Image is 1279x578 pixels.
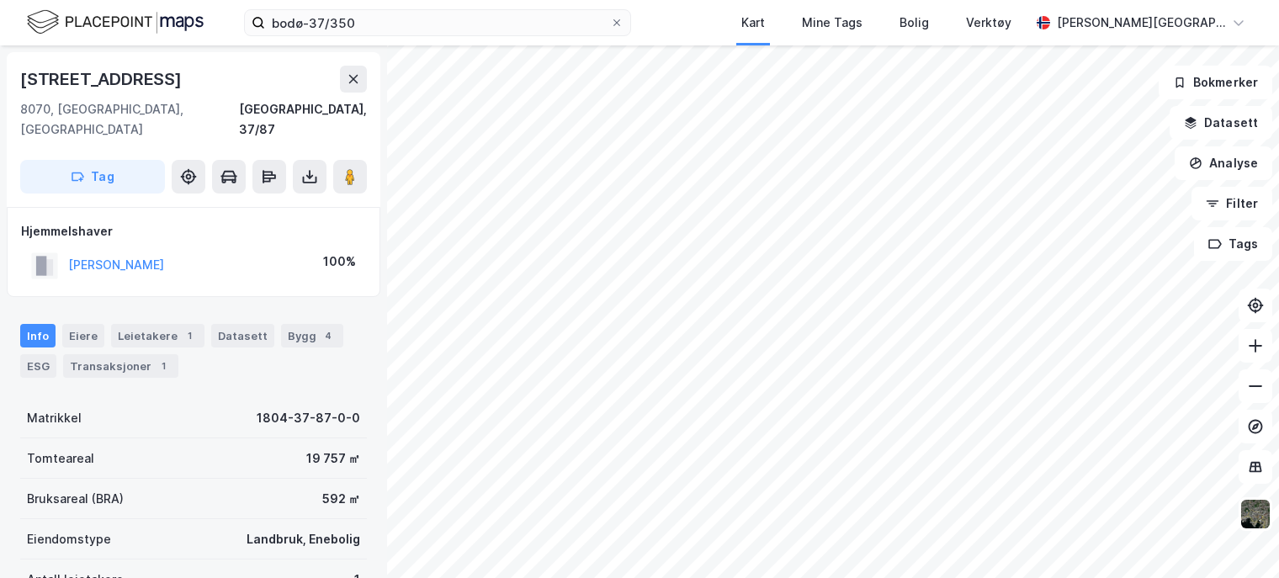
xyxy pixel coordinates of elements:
[322,489,360,509] div: 592 ㎡
[20,324,56,347] div: Info
[20,99,239,140] div: 8070, [GEOGRAPHIC_DATA], [GEOGRAPHIC_DATA]
[20,160,165,194] button: Tag
[281,324,343,347] div: Bygg
[1175,146,1272,180] button: Analyse
[239,99,367,140] div: [GEOGRAPHIC_DATA], 37/87
[966,13,1011,33] div: Verktøy
[1057,13,1225,33] div: [PERSON_NAME][GEOGRAPHIC_DATA]
[63,354,178,378] div: Transaksjoner
[155,358,172,374] div: 1
[27,8,204,37] img: logo.f888ab2527a4732fd821a326f86c7f29.svg
[62,324,104,347] div: Eiere
[247,529,360,549] div: Landbruk, Enebolig
[27,529,111,549] div: Eiendomstype
[20,354,56,378] div: ESG
[257,408,360,428] div: 1804-37-87-0-0
[27,489,124,509] div: Bruksareal (BRA)
[27,408,82,428] div: Matrikkel
[1194,227,1272,261] button: Tags
[1170,106,1272,140] button: Datasett
[306,448,360,469] div: 19 757 ㎡
[111,324,204,347] div: Leietakere
[900,13,929,33] div: Bolig
[1191,187,1272,220] button: Filter
[181,327,198,344] div: 1
[211,324,274,347] div: Datasett
[1159,66,1272,99] button: Bokmerker
[27,448,94,469] div: Tomteareal
[320,327,337,344] div: 4
[1195,497,1279,578] iframe: Chat Widget
[20,66,185,93] div: [STREET_ADDRESS]
[741,13,765,33] div: Kart
[265,10,610,35] input: Søk på adresse, matrikkel, gårdeiere, leietakere eller personer
[802,13,862,33] div: Mine Tags
[21,221,366,241] div: Hjemmelshaver
[323,252,356,272] div: 100%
